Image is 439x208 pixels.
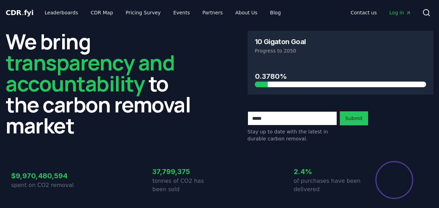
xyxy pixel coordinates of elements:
[85,6,119,19] a: CDR Map
[248,128,337,142] p: Stay up to date with the latest in durable carbon removal.
[294,177,361,194] p: of purchases have been delivered
[39,6,84,19] a: Leaderboards
[294,166,361,177] h3: 2.4%
[152,177,219,194] p: tonnes of CO2 has been sold
[345,6,417,19] nav: Main
[375,160,414,200] div: Percentage of sales delivered
[264,6,286,19] a: Blog
[39,6,286,19] nav: Main
[22,8,24,17] span: .
[152,166,219,177] h3: 37,799,375
[6,8,34,17] span: CDR fyi
[255,71,426,82] h3: 0.3780%
[197,6,228,19] a: Partners
[230,6,263,19] a: About Us
[6,8,34,18] a: CDR.fyi
[6,31,192,136] h2: We bring to the carbon removal market
[11,181,78,189] p: spent on CO2 removal
[168,6,195,19] a: Events
[255,38,306,45] h3: 10 Gigaton Goal
[120,6,166,19] a: Pricing Survey
[340,111,368,125] button: Submit
[11,171,78,181] h3: $9,970,480,594
[384,6,417,19] a: Log in
[389,9,411,16] span: Log in
[6,48,174,98] span: transparency and accountability
[255,47,426,54] p: Progress to 2050
[345,6,382,19] a: Contact us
